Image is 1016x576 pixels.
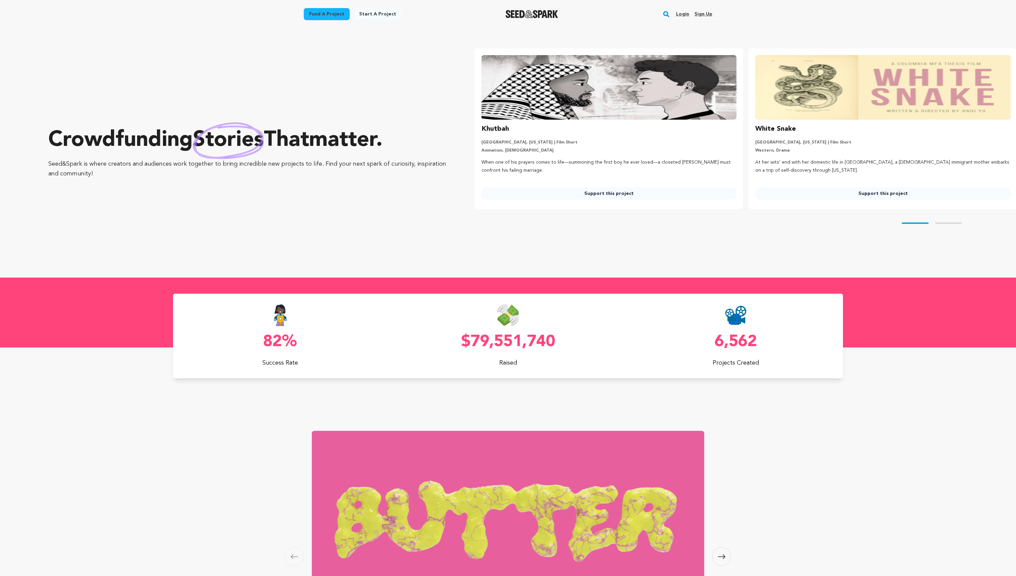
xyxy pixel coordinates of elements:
[401,334,615,350] p: $79,551,740
[48,127,448,154] p: Crowdfunding that .
[481,159,737,175] p: When one of his prayers comes to life—summoning the first boy he ever loved—a closeted [PERSON_NA...
[497,304,519,326] img: Seed&Spark Money Raised Icon
[481,148,737,153] p: Animation, [DEMOGRAPHIC_DATA]
[481,140,737,145] p: [GEOGRAPHIC_DATA], [US_STATE] | Film Short
[481,188,737,200] a: Support this project
[725,304,747,326] img: Seed&Spark Projects Created Icon
[676,9,689,19] a: Login
[173,358,387,368] p: Success Rate
[354,8,401,20] a: Start a project
[629,334,843,350] p: 6,562
[304,8,350,20] a: Fund a project
[173,334,387,350] p: 82%
[270,304,291,326] img: Seed&Spark Success Rate Icon
[193,122,264,159] img: hand sketched image
[755,55,1011,120] img: White Snake image
[506,10,558,18] a: Seed&Spark Homepage
[481,124,509,134] h3: Khutbah
[755,188,1011,200] a: Support this project
[48,159,448,179] p: Seed&Spark is where creators and audiences work together to bring incredible new projects to life...
[401,358,615,368] p: Raised
[755,148,1011,153] p: Western, Drama
[481,55,737,120] img: Khutbah image
[694,9,712,19] a: Sign up
[629,358,843,368] p: Projects Created
[755,140,1011,145] p: [GEOGRAPHIC_DATA], [US_STATE] | Film Short
[506,10,558,18] img: Seed&Spark Logo Dark Mode
[755,159,1011,175] p: At her wits’ end with her domestic life in [GEOGRAPHIC_DATA], a [DEMOGRAPHIC_DATA] immigrant moth...
[309,130,376,151] span: matter
[755,124,796,134] h3: White Snake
